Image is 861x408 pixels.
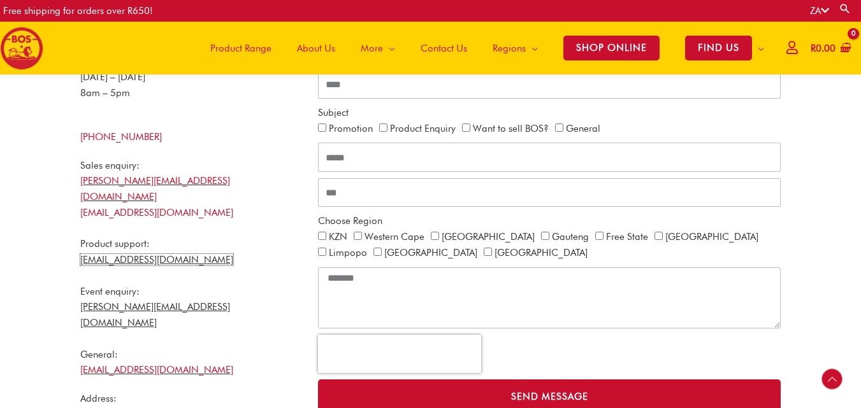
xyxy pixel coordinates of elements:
[480,22,551,74] a: Regions
[384,247,477,258] label: [GEOGRAPHIC_DATA]
[408,22,480,74] a: Contact Us
[811,43,816,54] span: R
[685,36,752,60] span: FIND US
[811,43,836,54] bdi: 0.00
[80,87,130,99] span: 8am – 5pm
[511,392,588,402] span: Send Message
[80,131,162,143] a: [PHONE_NUMBER]
[493,29,526,67] span: Regions
[361,29,383,67] span: More
[390,123,456,134] label: Product Enquiry
[284,22,348,74] a: About Us
[606,231,648,243] label: Free State
[665,231,758,243] label: [GEOGRAPHIC_DATA]
[80,158,305,379] div: Sales enquiry: Product support: Event enquiry: General:
[318,335,481,373] iframe: reCAPTCHA
[198,22,284,74] a: Product Range
[552,231,589,243] label: Gauteng
[329,247,367,258] label: Limpopo
[566,123,600,134] label: General
[80,71,145,83] span: [DATE] – [DATE]
[188,22,777,74] nav: Site Navigation
[80,364,233,376] a: [EMAIL_ADDRESS][DOMAIN_NAME]
[839,3,851,15] a: Search button
[318,105,349,121] label: Subject
[80,301,230,328] a: [PERSON_NAME][EMAIL_ADDRESS][DOMAIN_NAME]
[421,29,467,67] span: Contact Us
[808,34,851,63] a: View Shopping Cart, empty
[329,231,347,243] label: KZN
[329,123,373,134] label: Promotion
[80,207,233,218] a: [EMAIL_ADDRESS][DOMAIN_NAME]
[551,22,672,74] a: SHOP ONLINE
[495,247,588,258] label: [GEOGRAPHIC_DATA]
[442,231,535,243] label: [GEOGRAPHIC_DATA]
[210,29,271,67] span: Product Range
[473,123,549,134] label: Want to sell BOS?
[810,5,829,17] a: ZA
[80,175,230,202] a: [PERSON_NAME][EMAIL_ADDRESS][DOMAIN_NAME]
[297,29,335,67] span: About Us
[348,22,408,74] a: More
[365,231,424,243] label: Western Cape
[563,36,660,60] span: SHOP ONLINE
[80,254,233,265] a: [EMAIL_ADDRESS][DOMAIN_NAME]
[318,213,382,229] label: Choose Region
